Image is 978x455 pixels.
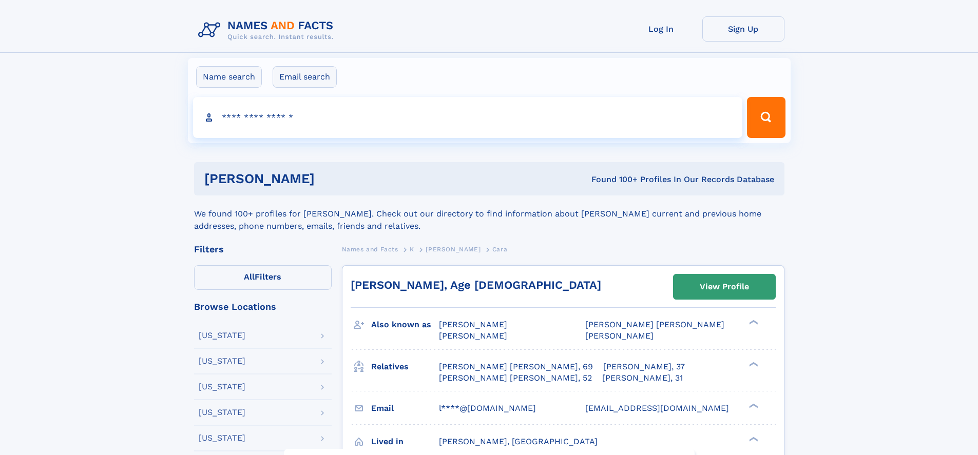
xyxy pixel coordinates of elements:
h3: Email [371,400,439,417]
span: [EMAIL_ADDRESS][DOMAIN_NAME] [585,403,729,413]
div: [US_STATE] [199,357,245,365]
h3: Lived in [371,433,439,450]
a: Names and Facts [342,243,398,255]
input: search input [193,97,743,138]
a: [PERSON_NAME] [426,243,481,255]
a: Log In [620,16,702,42]
div: [US_STATE] [199,434,245,442]
div: View Profile [700,275,749,299]
span: All [244,272,255,282]
button: Search Button [747,97,785,138]
a: [PERSON_NAME] [PERSON_NAME], 52 [439,372,592,384]
div: [US_STATE] [199,331,245,340]
div: Browse Locations [194,302,332,311]
span: [PERSON_NAME] [439,320,507,329]
div: Found 100+ Profiles In Our Records Database [453,174,774,185]
div: ❯ [746,319,759,326]
a: View Profile [674,274,775,299]
div: Filters [194,245,332,254]
a: K [410,243,414,255]
a: Sign Up [702,16,784,42]
label: Name search [196,66,262,88]
div: [US_STATE] [199,383,245,391]
span: Cara [492,246,507,253]
label: Filters [194,265,332,290]
span: [PERSON_NAME] [585,331,654,341]
span: [PERSON_NAME] [439,331,507,341]
span: [PERSON_NAME], [GEOGRAPHIC_DATA] [439,437,598,446]
a: [PERSON_NAME], 31 [602,372,683,384]
div: ❯ [746,361,759,367]
h1: [PERSON_NAME] [204,172,453,185]
h3: Relatives [371,358,439,375]
img: Logo Names and Facts [194,16,342,44]
div: ❯ [746,402,759,409]
span: [PERSON_NAME] [PERSON_NAME] [585,320,724,329]
a: [PERSON_NAME] [PERSON_NAME], 69 [439,361,593,372]
a: [PERSON_NAME], 37 [603,361,685,372]
div: We found 100+ profiles for [PERSON_NAME]. Check out our directory to find information about [PERS... [194,195,784,232]
span: [PERSON_NAME] [426,246,481,253]
div: ❯ [746,436,759,442]
div: [US_STATE] [199,408,245,417]
a: [PERSON_NAME], Age [DEMOGRAPHIC_DATA] [351,279,601,291]
span: K [410,246,414,253]
h3: Also known as [371,316,439,333]
label: Email search [273,66,337,88]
